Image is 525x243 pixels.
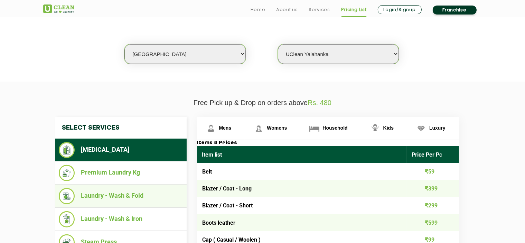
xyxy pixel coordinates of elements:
td: Blazer / Coat - Long [197,180,407,197]
th: Item list [197,146,407,163]
a: Services [309,6,330,14]
img: Dry Cleaning [59,142,75,158]
li: [MEDICAL_DATA] [59,142,183,158]
li: Laundry - Wash & Fold [59,188,183,204]
h3: Items & Prices [197,140,459,146]
a: About us [276,6,298,14]
td: Blazer / Coat - Short [197,197,407,214]
a: Franchise [433,6,477,15]
img: Laundry - Wash & Fold [59,188,75,204]
img: Premium Laundry Kg [59,165,75,181]
img: Kids [369,122,381,134]
span: Mens [219,125,232,131]
img: Mens [205,122,217,134]
p: Free Pick up & Drop on orders above [43,99,482,107]
td: ₹299 [406,197,459,214]
span: Luxury [429,125,446,131]
span: Rs. 480 [308,99,331,106]
td: ₹599 [406,214,459,231]
img: Luxury [415,122,427,134]
a: Pricing List [341,6,367,14]
td: ₹59 [406,163,459,180]
img: Laundry - Wash & Iron [59,211,75,227]
img: UClean Laundry and Dry Cleaning [43,4,74,13]
li: Laundry - Wash & Iron [59,211,183,227]
span: Household [322,125,347,131]
span: Womens [267,125,287,131]
a: Login/Signup [378,5,422,14]
img: Household [308,122,320,134]
th: Price Per Pc [406,146,459,163]
li: Premium Laundry Kg [59,165,183,181]
td: Belt [197,163,407,180]
img: Womens [253,122,265,134]
span: Kids [383,125,394,131]
a: Home [251,6,265,14]
td: ₹399 [406,180,459,197]
h4: Select Services [55,117,187,139]
td: Boots leather [197,214,407,231]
